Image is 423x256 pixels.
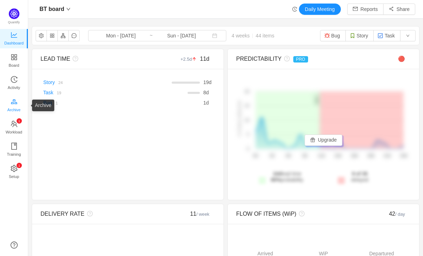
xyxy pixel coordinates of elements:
[180,56,200,62] small: +2.5d
[318,154,325,159] tspan: 11d
[7,103,20,117] span: Archive
[43,90,54,95] a: Task
[11,31,18,38] i: icon: line-chart
[237,101,241,137] text: # of items delivered
[192,57,197,61] i: icon: arrow-up
[367,154,374,159] tspan: 19d
[11,165,18,172] i: icon: setting
[296,211,305,216] i: icon: question-circle
[373,30,400,41] button: Task
[203,100,209,106] span: d
[273,171,281,177] strong: 10d
[8,81,20,95] span: Activity
[68,30,80,41] button: icon: message
[153,32,210,40] input: End date
[400,30,416,41] button: icon: down
[36,30,47,41] button: icon: setting
[203,90,209,95] span: d
[9,58,19,72] span: Board
[320,30,346,41] button: Bug
[236,210,367,218] div: FLOW OF ITEMS (WiP)
[8,20,20,24] span: Quantify
[92,32,149,40] input: Start date
[4,36,24,50] span: Dashboard
[11,54,18,68] a: Board
[70,56,78,61] i: icon: question-circle
[270,154,274,159] tspan: 3d
[52,100,58,106] a: 1
[11,54,18,61] i: icon: appstore
[56,101,58,105] small: 1
[347,4,384,15] button: icon: mailReports
[256,33,274,38] span: 44 items
[11,165,18,179] a: icon: settingSetup
[212,33,217,38] i: icon: calendar
[11,76,18,83] i: icon: history
[43,100,52,106] a: Bug
[271,171,303,183] span: lead time
[11,120,18,127] i: icon: team
[245,118,249,122] tspan: 10
[41,56,70,62] span: LEAD TIME
[18,163,20,168] p: 1
[190,211,209,217] span: 11
[203,100,206,106] span: 1
[203,90,206,95] span: 8
[245,104,249,108] tspan: 15
[57,30,69,41] button: icon: apartment
[7,147,21,161] span: Training
[253,154,258,159] tspan: 0d
[41,210,171,218] div: DELIVERY RATE
[47,30,58,41] button: icon: appstore
[286,154,290,159] tspan: 6d
[66,7,70,11] i: icon: down
[293,56,308,62] span: PRO
[11,121,18,135] a: icon: teamWorkload
[203,79,209,85] span: 19
[39,4,64,15] span: BT board
[305,135,343,146] button: icon: giftUpgrade
[43,79,55,85] a: Story
[351,154,358,159] tspan: 16d
[378,33,383,38] img: 10318
[324,33,330,38] img: 10303
[6,125,22,139] span: Workload
[398,56,405,62] span: 🔴
[226,33,280,38] span: 4 weeks
[11,143,18,157] a: Training
[245,89,249,94] tspan: 20
[350,33,355,38] img: 10315
[400,154,407,159] tspan: 24d
[11,76,18,90] a: Activity
[17,118,22,124] sup: 1
[11,98,18,105] i: icon: gold
[85,211,93,216] i: icon: question-circle
[11,242,18,249] a: icon: question-circle
[17,163,22,168] sup: 1
[292,7,297,12] i: icon: history
[302,154,307,159] tspan: 8d
[271,177,281,183] strong: 80%
[384,154,391,159] tspan: 21d
[55,79,62,85] a: 24
[352,171,367,177] strong: 9 of 35
[11,32,18,46] a: Dashboard
[351,171,368,183] span: delayed
[11,99,18,113] a: Archive
[334,154,341,159] tspan: 13d
[247,147,249,151] tspan: 0
[345,30,374,41] button: Story
[299,4,341,15] button: Daily Meeting
[383,4,415,15] button: icon: share-altShare
[11,143,18,150] i: icon: book
[9,169,19,184] span: Setup
[395,212,405,217] small: / day
[367,210,411,218] div: 42
[247,132,249,137] tspan: 5
[236,55,367,63] div: PREDICTABILITY
[18,118,20,124] p: 1
[53,90,61,95] a: 19
[200,56,209,62] span: 11d
[196,212,209,217] small: / week
[9,8,19,19] img: Quantify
